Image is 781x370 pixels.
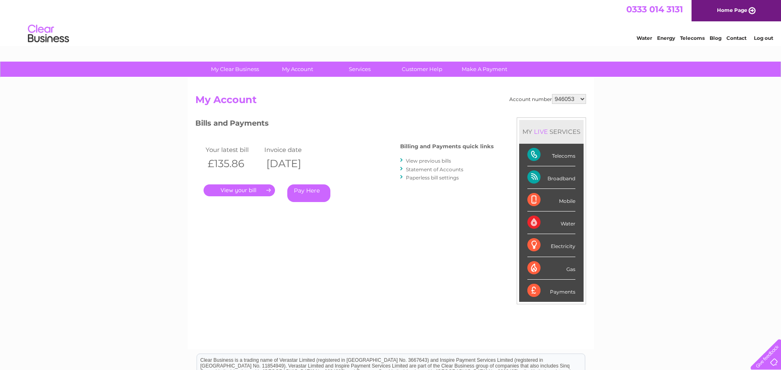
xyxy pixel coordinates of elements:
td: Your latest bill [204,144,263,155]
a: 0333 014 3131 [626,4,683,14]
a: Customer Help [388,62,456,77]
h2: My Account [195,94,586,110]
td: Invoice date [262,144,321,155]
a: Services [326,62,394,77]
div: Broadband [527,166,575,189]
a: . [204,184,275,196]
div: Telecoms [527,144,575,166]
div: Payments [527,280,575,302]
th: [DATE] [262,155,321,172]
img: logo.png [27,21,69,46]
a: Water [637,35,652,41]
a: Telecoms [680,35,705,41]
div: Account number [509,94,586,104]
a: My Account [263,62,331,77]
a: Statement of Accounts [406,166,463,172]
a: Pay Here [287,184,330,202]
div: Gas [527,257,575,280]
div: Clear Business is a trading name of Verastar Limited (registered in [GEOGRAPHIC_DATA] No. 3667643... [197,5,585,40]
a: Contact [726,35,747,41]
a: Energy [657,35,675,41]
div: LIVE [532,128,550,136]
div: Mobile [527,189,575,211]
div: MY SERVICES [519,120,584,143]
h3: Bills and Payments [195,117,494,132]
div: Electricity [527,234,575,257]
a: My Clear Business [201,62,269,77]
h4: Billing and Payments quick links [400,143,494,149]
div: Water [527,211,575,234]
a: Paperless bill settings [406,175,459,181]
a: Make A Payment [451,62,518,77]
a: View previous bills [406,158,451,164]
a: Blog [710,35,721,41]
a: Log out [754,35,773,41]
th: £135.86 [204,155,263,172]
